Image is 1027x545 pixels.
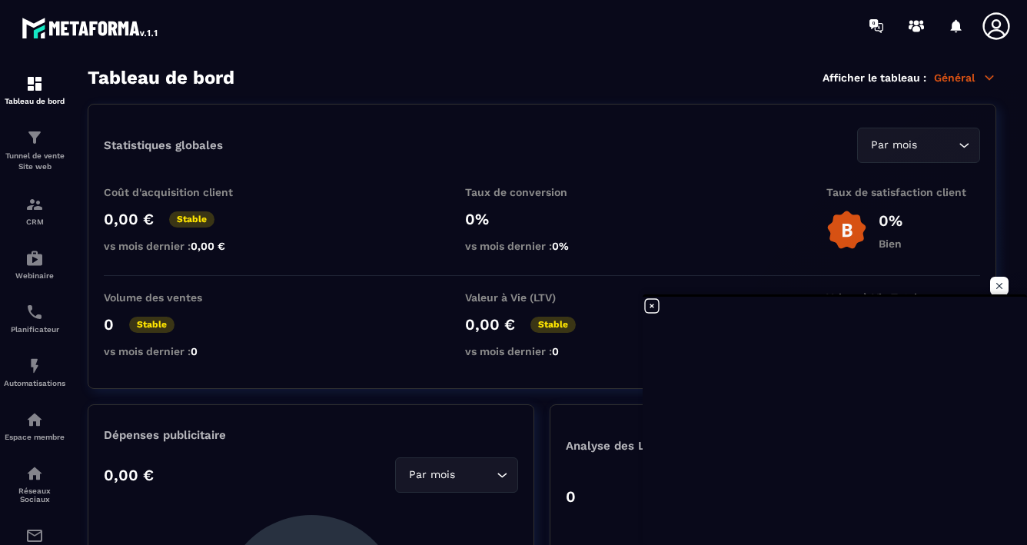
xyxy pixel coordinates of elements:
[25,128,44,147] img: formation
[25,75,44,93] img: formation
[25,249,44,268] img: automations
[552,345,559,357] span: 0
[22,14,160,42] img: logo
[4,433,65,441] p: Espace membre
[104,345,258,357] p: vs mois dernier :
[405,467,458,484] span: Par mois
[465,345,619,357] p: vs mois dernier :
[823,71,926,84] p: Afficher le tableau :
[465,291,619,304] p: Valeur à Vie (LTV)
[4,379,65,387] p: Automatisations
[4,271,65,280] p: Webinaire
[826,186,980,198] p: Taux de satisfaction client
[826,210,867,251] img: b-badge-o.b3b20ee6.svg
[4,325,65,334] p: Planificateur
[104,210,154,228] p: 0,00 €
[4,487,65,503] p: Réseaux Sociaux
[25,303,44,321] img: scheduler
[4,117,65,184] a: formationformationTunnel de vente Site web
[465,210,619,228] p: 0%
[530,317,576,333] p: Stable
[104,240,258,252] p: vs mois dernier :
[25,410,44,429] img: automations
[4,345,65,399] a: automationsautomationsAutomatisations
[104,428,518,442] p: Dépenses publicitaire
[4,399,65,453] a: automationsautomationsEspace membre
[88,67,234,88] h3: Tableau de bord
[4,63,65,117] a: formationformationTableau de bord
[4,184,65,238] a: formationformationCRM
[104,291,258,304] p: Volume des ventes
[920,137,955,154] input: Search for option
[104,186,258,198] p: Coût d'acquisition client
[104,138,223,152] p: Statistiques globales
[879,211,902,230] p: 0%
[566,439,773,453] p: Analyse des Leads
[4,151,65,172] p: Tunnel de vente Site web
[25,527,44,545] img: email
[934,71,996,85] p: Général
[552,240,569,252] span: 0%
[25,357,44,375] img: automations
[25,464,44,483] img: social-network
[465,186,619,198] p: Taux de conversion
[191,240,225,252] span: 0,00 €
[104,466,154,484] p: 0,00 €
[566,487,576,506] p: 0
[465,240,619,252] p: vs mois dernier :
[4,453,65,515] a: social-networksocial-networkRéseaux Sociaux
[191,345,198,357] span: 0
[129,317,174,333] p: Stable
[867,137,920,154] span: Par mois
[169,211,214,228] p: Stable
[4,238,65,291] a: automationsautomationsWebinaire
[879,238,902,250] p: Bien
[4,291,65,345] a: schedulerschedulerPlanificateur
[395,457,518,493] div: Search for option
[826,291,980,304] p: Valeur à Vie Total
[104,315,114,334] p: 0
[4,97,65,105] p: Tableau de bord
[25,195,44,214] img: formation
[857,128,980,163] div: Search for option
[4,218,65,226] p: CRM
[465,315,515,334] p: 0,00 €
[458,467,493,484] input: Search for option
